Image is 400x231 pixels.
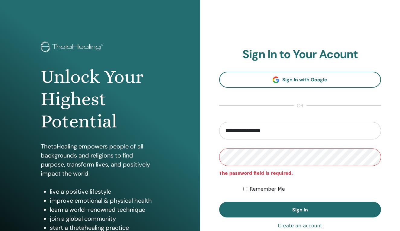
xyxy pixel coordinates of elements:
span: or [294,102,306,109]
li: live a positive lifestyle [50,187,159,196]
label: Remember Me [250,186,285,193]
a: Sign In with Google [219,72,381,88]
h2: Sign In to Your Acount [219,48,381,61]
a: Create an account [278,222,322,229]
li: join a global community [50,214,159,223]
strong: The password field is required. [219,171,293,176]
div: Keep me authenticated indefinitely or until I manually logout [243,186,381,193]
li: improve emotional & physical health [50,196,159,205]
h1: Unlock Your Highest Potential [41,66,159,133]
p: ThetaHealing empowers people of all backgrounds and religions to find purpose, transform lives, a... [41,142,159,178]
span: Sign In [292,207,308,213]
li: learn a world-renowned technique [50,205,159,214]
button: Sign In [219,202,381,217]
span: Sign In with Google [282,76,327,83]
